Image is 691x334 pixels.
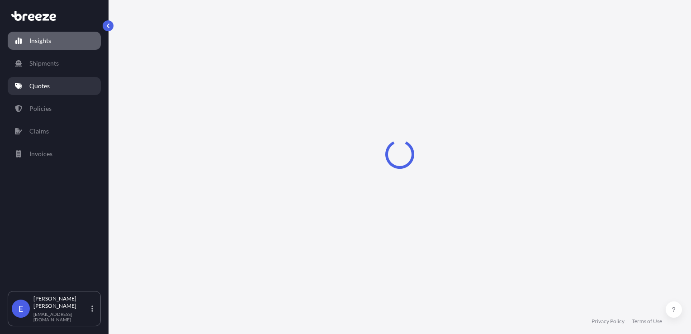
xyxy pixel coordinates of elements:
[33,295,90,310] p: [PERSON_NAME] [PERSON_NAME]
[8,122,101,140] a: Claims
[29,36,51,45] p: Insights
[8,100,101,118] a: Policies
[29,104,52,113] p: Policies
[33,311,90,322] p: [EMAIL_ADDRESS][DOMAIN_NAME]
[8,54,101,72] a: Shipments
[29,149,52,158] p: Invoices
[29,127,49,136] p: Claims
[592,318,625,325] a: Privacy Policy
[19,304,23,313] span: E
[8,32,101,50] a: Insights
[29,59,59,68] p: Shipments
[8,77,101,95] a: Quotes
[29,81,50,91] p: Quotes
[8,145,101,163] a: Invoices
[632,318,662,325] a: Terms of Use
